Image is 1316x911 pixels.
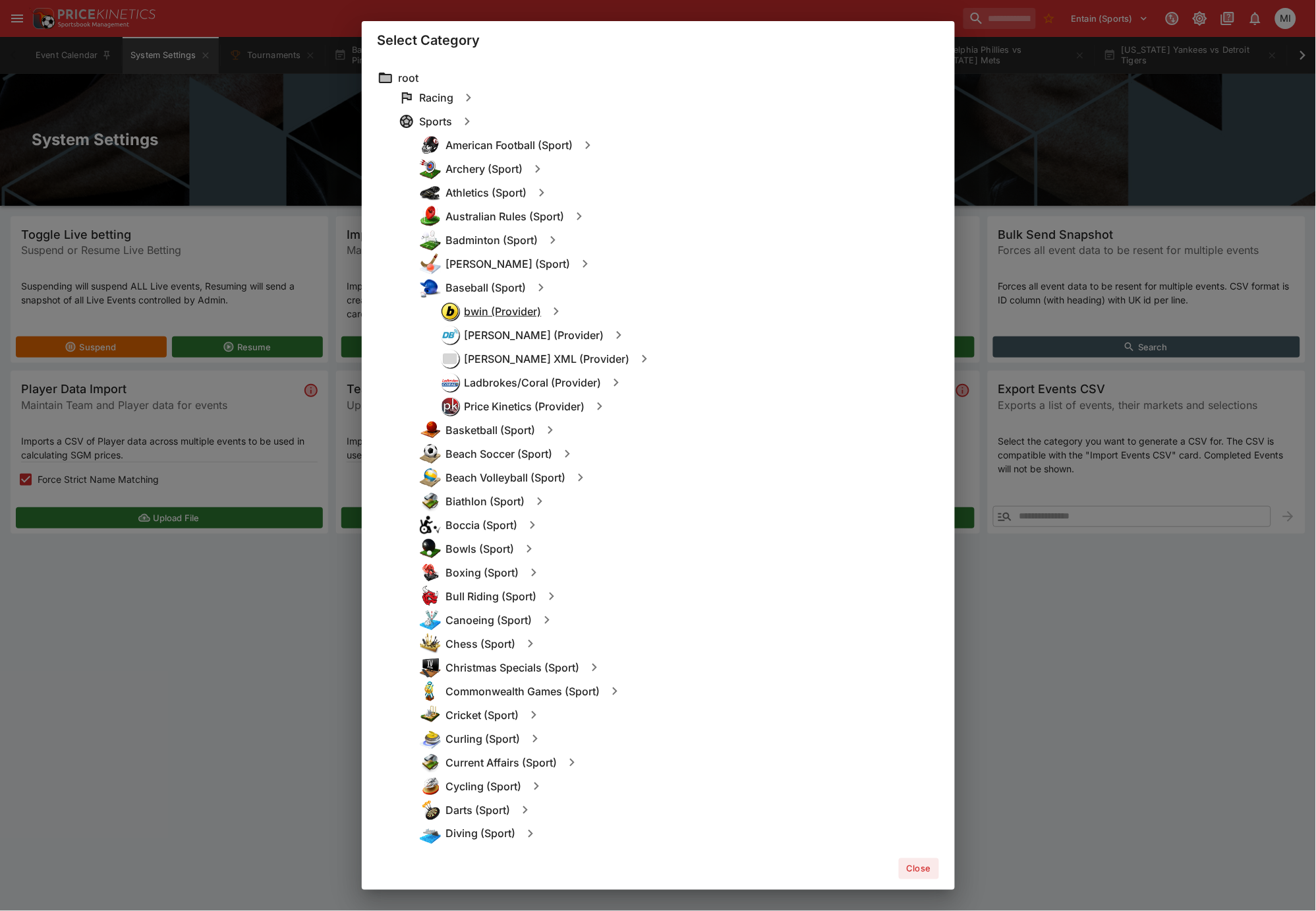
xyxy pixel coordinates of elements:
[465,376,602,390] h6: Ladbrokes/Coral (Provider)
[441,397,459,416] div: Price Kinetics
[420,800,441,821] img: darts.png
[420,823,441,844] img: diving.png
[446,424,536,437] h6: Basketball (Sport)
[441,326,459,344] div: Don Best
[446,613,532,627] h6: Canoeing (Sport)
[420,182,441,203] img: athletics.png
[420,752,441,773] img: other.png
[420,633,441,654] img: chess.png
[465,329,604,342] h6: [PERSON_NAME] (Provider)
[420,705,441,726] img: cricket.png
[420,610,441,631] img: canoeing.png
[442,327,459,344] img: donbest.png
[399,71,419,85] h6: root
[420,491,441,512] img: other.png
[420,776,441,797] img: cycling.png
[420,253,441,274] img: bandy.png
[420,158,441,179] img: archery.png
[446,590,537,604] h6: Bull Riding (Sport)
[420,206,441,227] img: australian_rules.png
[420,657,441,678] img: specials.png
[465,305,542,319] h6: bwin (Provider)
[446,139,573,152] h6: American Football (Sport)
[446,637,516,651] h6: Chess (Sport)
[420,562,441,583] img: boxing.png
[420,467,441,488] img: beach_volleyball.png
[441,350,459,368] div: Don Best XML
[420,135,441,156] img: american_football.png
[420,443,441,464] img: beach_soccer.png
[446,257,571,271] h6: [PERSON_NAME] (Sport)
[446,685,600,699] h6: Commonwealth Games (Sport)
[446,210,565,224] h6: Australian Rules (Sport)
[420,515,441,536] img: boccia.png
[420,230,441,251] img: badminton.png
[465,400,585,414] h6: Price Kinetics (Provider)
[446,162,523,176] h6: Archery (Sport)
[446,661,580,675] h6: Christmas Specials (Sport)
[446,542,515,556] h6: Bowls (Sport)
[420,681,441,702] img: commonwealth_games.png
[420,538,441,559] img: bowls.png
[446,803,511,817] h6: Darts (Sport)
[441,373,459,392] div: Ladbrokes/Coral
[446,566,519,580] h6: Boxing (Sport)
[362,21,955,59] div: Select Category
[420,728,441,749] img: curling.png
[420,91,454,105] h6: Racing
[465,352,630,366] h6: [PERSON_NAME] XML (Provider)
[446,732,521,746] h6: Curling (Sport)
[441,302,459,321] div: bwin
[446,471,566,485] h6: Beach Volleyball (Sport)
[420,847,441,868] img: other.png
[446,234,538,247] h6: Badminton (Sport)
[420,277,441,298] img: baseball.png
[446,447,553,461] h6: Beach Soccer (Sport)
[442,350,459,367] img: other.png
[446,827,516,841] h6: Diving (Sport)
[446,495,525,509] h6: Biathlon (Sport)
[420,586,441,607] img: bull_riding.png
[446,756,558,770] h6: Current Affairs (Sport)
[446,780,522,794] h6: Cycling (Sport)
[446,281,527,295] h6: Baseball (Sport)
[420,115,453,129] h6: Sports
[442,303,459,320] img: bwin.png
[899,858,939,879] button: Close
[446,186,527,200] h6: Athletics (Sport)
[420,420,441,441] img: basketball.png
[446,518,518,532] h6: Boccia (Sport)
[442,378,459,387] img: ladbrokescoral.png
[442,398,459,415] img: pricekinetics.png
[446,708,519,722] h6: Cricket (Sport)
